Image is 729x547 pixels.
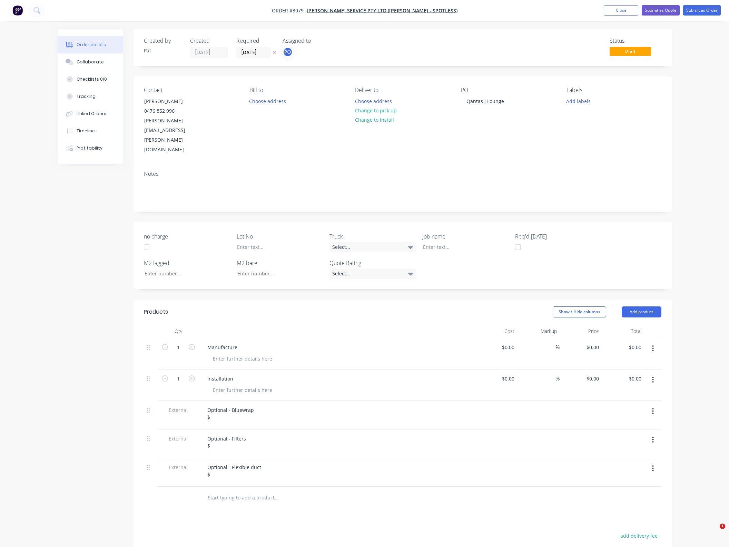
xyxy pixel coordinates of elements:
div: Assigned to [283,38,352,44]
label: Truck [329,232,416,241]
label: Lot No [237,232,323,241]
div: Total [602,324,644,338]
div: Deliver to [355,87,450,93]
div: Pat [144,47,182,54]
div: Optional - Bluewrap $ [202,405,259,422]
div: Created [190,38,228,44]
div: Optional - Filters $ [202,434,252,451]
div: Timeline [77,128,95,134]
div: Select... [329,269,416,279]
div: Required [236,38,274,44]
div: Manufacture [202,342,243,352]
div: Markup [517,324,560,338]
label: Job name [422,232,509,241]
div: Linked Orders [77,111,106,117]
div: Collaborate [77,59,104,65]
span: % [555,375,560,383]
div: Tracking [77,93,96,100]
div: Notes [144,171,661,177]
span: External [160,464,196,471]
div: Contact [144,87,238,93]
button: Tracking [58,88,123,105]
input: Enter number... [139,269,230,279]
label: M2 bare [237,259,323,267]
button: Show / Hide columns [553,306,606,317]
div: Labels [567,87,661,93]
button: Submit as Order [683,5,721,16]
div: Installation [202,374,239,384]
button: Change to pick up [351,106,400,115]
div: Products [144,308,168,316]
div: Qty [158,324,199,338]
div: Price [560,324,602,338]
button: add delivery fee [617,531,661,540]
iframe: Intercom live chat [706,524,722,540]
button: Linked Orders [58,105,123,122]
button: Collaborate [58,53,123,71]
div: Cost [475,324,518,338]
div: [PERSON_NAME][EMAIL_ADDRESS][PERSON_NAME][DOMAIN_NAME] [144,116,201,154]
label: Quote Rating [329,259,416,267]
div: PO [461,87,555,93]
div: 0476 852 996 [144,106,201,116]
div: Order details [77,42,106,48]
div: [PERSON_NAME]0476 852 996[PERSON_NAME][EMAIL_ADDRESS][PERSON_NAME][DOMAIN_NAME] [138,96,207,155]
input: Enter number... [231,269,323,279]
button: Change to install [351,115,397,124]
button: Close [604,5,638,16]
button: Add labels [563,96,594,105]
button: PO [283,47,293,57]
div: Checklists 0/0 [77,76,107,82]
div: Profitability [77,145,102,151]
button: Choose address [246,96,290,105]
button: Order details [58,36,123,53]
div: [PERSON_NAME] [144,97,201,106]
span: Draft [610,47,651,55]
button: Add product [622,306,661,317]
input: Start typing to add a product... [207,491,345,505]
button: Checklists 0/0 [58,71,123,88]
label: no charge [144,232,230,241]
button: Timeline [58,122,123,140]
img: Factory [12,5,23,16]
a: [PERSON_NAME] Service Pty Ltd ([PERSON_NAME] - Spotless) [307,7,457,14]
div: Status [610,38,661,44]
button: Profitability [58,140,123,157]
button: Submit as Quote [642,5,680,16]
div: Qantas J Lounge [461,96,510,106]
button: Choose address [351,96,395,105]
label: Req'd [DATE] [515,232,601,241]
div: Created by [144,38,182,44]
span: 1 [720,524,725,529]
span: External [160,406,196,414]
div: Bill to [249,87,344,93]
div: Optional - Flexible duct $ [202,462,267,479]
div: Select... [329,242,416,252]
span: Order #3079 - [272,7,307,14]
span: % [555,343,560,351]
span: External [160,435,196,442]
label: M2 lagged [144,259,230,267]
